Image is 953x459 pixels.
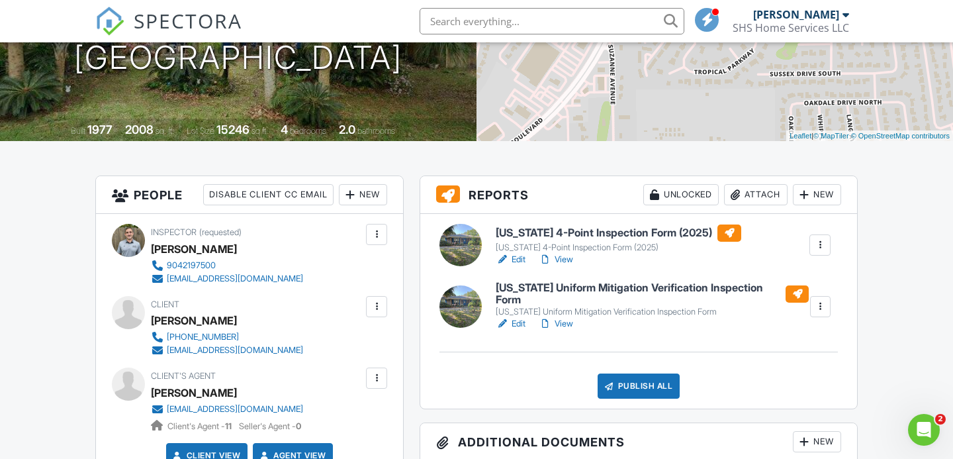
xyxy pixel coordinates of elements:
[908,414,940,446] iframe: Intercom live chat
[813,132,849,140] a: © MapTiler
[167,404,303,415] div: [EMAIL_ADDRESS][DOMAIN_NAME]
[32,6,445,76] h1: 647 Gulfstream Trail S [GEOGRAPHIC_DATA]
[290,126,326,136] span: bedrooms
[539,253,573,266] a: View
[71,126,85,136] span: Built
[151,259,303,272] a: 9042197500
[151,403,303,416] a: [EMAIL_ADDRESS][DOMAIN_NAME]
[496,242,741,253] div: [US_STATE] 4-Point Inspection Form (2025)
[357,126,395,136] span: bathrooms
[87,123,113,136] div: 1977
[125,123,154,136] div: 2008
[167,260,216,271] div: 9042197500
[167,332,239,342] div: [PHONE_NUMBER]
[216,123,250,136] div: 15246
[539,317,573,331] a: View
[496,307,809,317] div: [US_STATE] Uniform Mitigation Verification Inspection Form
[151,239,237,259] div: [PERSON_NAME]
[167,345,303,356] div: [EMAIL_ADDRESS][DOMAIN_NAME]
[151,331,303,344] a: [PHONE_NUMBER]
[281,123,288,136] div: 4
[225,421,232,431] strong: 11
[793,431,841,452] div: New
[96,176,403,214] h3: People
[496,282,809,305] h6: [US_STATE] Uniform Mitigation Verification Inspection Form
[753,8,839,21] div: [PERSON_NAME]
[151,344,303,357] a: [EMAIL_ADDRESS][DOMAIN_NAME]
[296,421,301,431] strong: 0
[151,383,237,403] a: [PERSON_NAME]
[598,374,680,399] div: Publish All
[203,184,334,205] div: Disable Client CC Email
[496,282,809,317] a: [US_STATE] Uniform Mitigation Verification Inspection Form [US_STATE] Uniform Mitigation Verifica...
[199,227,242,237] span: (requested)
[851,132,950,140] a: © OpenStreetMap contributors
[793,184,841,205] div: New
[156,126,174,136] span: sq. ft.
[151,227,197,237] span: Inspector
[496,253,525,266] a: Edit
[790,132,811,140] a: Leaflet
[187,126,214,136] span: Lot Size
[420,176,857,214] h3: Reports
[167,274,303,284] div: [EMAIL_ADDRESS][DOMAIN_NAME]
[151,371,216,381] span: Client's Agent
[496,225,741,254] a: [US_STATE] 4-Point Inspection Form (2025) [US_STATE] 4-Point Inspection Form (2025)
[496,317,525,331] a: Edit
[420,8,684,34] input: Search everything...
[935,414,946,425] span: 2
[786,130,953,142] div: |
[251,126,268,136] span: sq.ft.
[95,18,242,46] a: SPECTORA
[339,184,387,205] div: New
[167,421,234,431] span: Client's Agent -
[339,123,355,136] div: 2.0
[151,272,303,285] a: [EMAIL_ADDRESS][DOMAIN_NAME]
[643,184,719,205] div: Unlocked
[724,184,788,205] div: Attach
[496,225,741,242] h6: [US_STATE] 4-Point Inspection Form (2025)
[239,421,301,431] span: Seller's Agent -
[134,7,242,34] span: SPECTORA
[151,311,237,331] div: [PERSON_NAME]
[95,7,124,36] img: The Best Home Inspection Software - Spectora
[151,299,179,309] span: Client
[733,21,849,34] div: SHS Home Services LLC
